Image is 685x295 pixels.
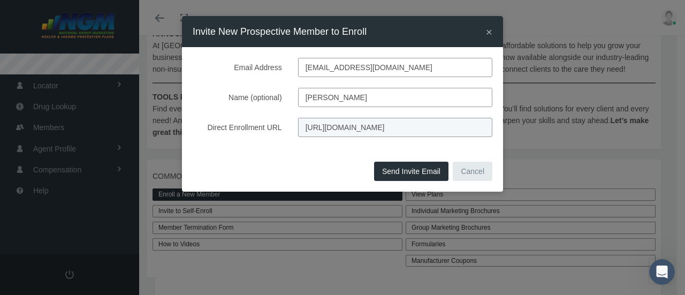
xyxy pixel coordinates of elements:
span: × [486,26,492,38]
button: Close [486,26,492,37]
input: Name [298,88,492,107]
button: Send Invite Email [374,162,448,181]
button: Cancel [453,162,492,181]
h4: Invite New Prospective Member to Enroll [193,24,367,39]
iframe: Intercom live chat [649,259,675,285]
label: Name (optional) [185,88,290,107]
input: Direct Enrollment URL [298,118,492,137]
input: Email [298,58,492,77]
label: Email Address [185,58,290,77]
label: Direct Enrollment URL [185,118,290,137]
